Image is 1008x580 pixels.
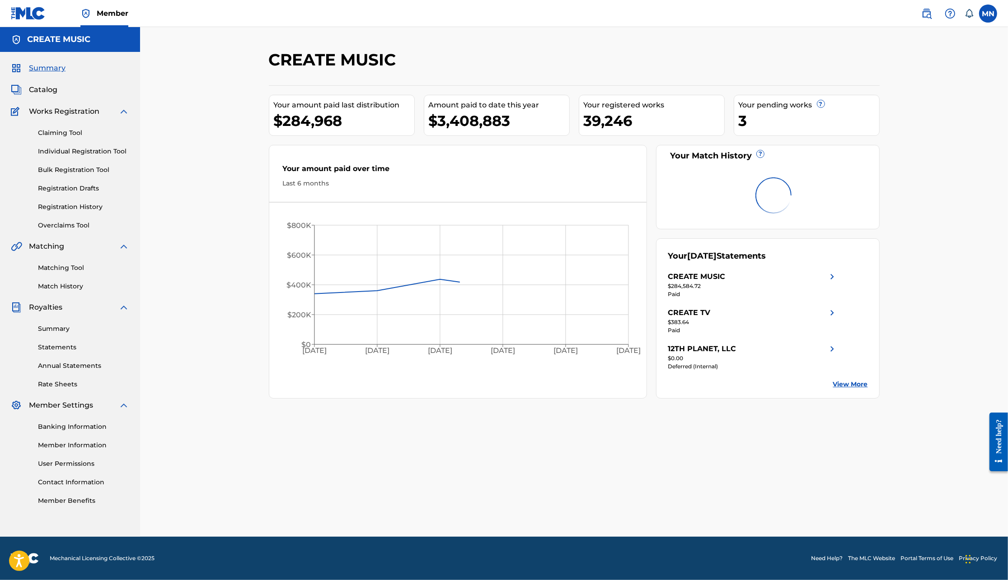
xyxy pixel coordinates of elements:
[668,271,838,298] a: CREATE MUSICright chevron icon$284,584.72Paid
[668,307,838,334] a: CREATE TVright chevron icon$383.64Paid
[286,221,311,230] tspan: $800K
[38,441,129,450] a: Member Information
[668,318,838,326] div: $383.64
[29,106,99,117] span: Works Registration
[38,324,129,334] a: Summary
[11,106,23,117] img: Works Registration
[848,554,895,562] a: The MLC Website
[584,111,724,131] div: 39,246
[38,380,129,389] a: Rate Sheets
[429,111,569,131] div: $3,408,883
[668,290,838,298] div: Paid
[11,302,22,313] img: Royalties
[668,343,838,371] a: 12TH PLANET, LLCright chevron icon$0.00Deferred (Internal)
[38,422,129,432] a: Banking Information
[80,8,91,19] img: Top Rightsholder
[11,241,22,252] img: Matching
[616,347,641,355] tspan: [DATE]
[827,271,838,282] img: right chevron icon
[11,84,22,95] img: Catalog
[38,496,129,506] a: Member Benefits
[38,128,129,138] a: Claiming Tool
[668,307,710,318] div: CREATE TV
[900,554,953,562] a: Portal Terms of Use
[945,8,956,19] img: help
[918,5,936,23] a: Public Search
[668,354,838,362] div: $0.00
[811,554,843,562] a: Need Help?
[983,406,1008,478] iframe: Resource Center
[38,165,129,175] a: Bulk Registration Tool
[283,163,633,179] div: Your amount paid over time
[668,271,725,282] div: CREATE MUSIC
[29,84,57,95] span: Catalog
[38,343,129,352] a: Statements
[668,362,838,371] div: Deferred (Internal)
[941,5,959,23] div: Help
[38,459,129,469] a: User Permissions
[827,307,838,318] img: right chevron icon
[118,106,129,117] img: expand
[739,100,879,111] div: Your pending works
[963,537,1008,580] iframe: Chat Widget
[38,263,129,273] a: Matching Tool
[11,7,46,20] img: MLC Logo
[11,400,22,411] img: Member Settings
[274,111,414,131] div: $284,968
[817,100,825,107] span: ?
[965,9,974,18] div: Notifications
[27,34,90,45] h5: CREATE MUSIC
[979,5,997,23] div: User Menu
[38,202,129,212] a: Registration History
[959,554,997,562] a: Privacy Policy
[491,347,515,355] tspan: [DATE]
[739,111,879,131] div: 3
[29,302,62,313] span: Royalties
[833,380,868,389] a: View More
[283,179,633,188] div: Last 6 months
[38,478,129,487] a: Contact Information
[286,281,311,289] tspan: $400K
[11,34,22,45] img: Accounts
[301,340,310,349] tspan: $0
[286,251,311,260] tspan: $600K
[29,63,66,74] span: Summary
[118,302,129,313] img: expand
[118,241,129,252] img: expand
[29,400,93,411] span: Member Settings
[11,63,22,74] img: Summary
[11,84,57,95] a: CatalogCatalog
[50,554,155,562] span: Mechanical Licensing Collective © 2025
[302,347,326,355] tspan: [DATE]
[38,361,129,371] a: Annual Statements
[668,250,766,262] div: Your Statements
[668,150,868,162] div: Your Match History
[668,282,838,290] div: $284,584.72
[365,347,389,355] tspan: [DATE]
[11,553,39,564] img: logo
[38,282,129,291] a: Match History
[668,326,838,334] div: Paid
[687,251,717,261] span: [DATE]
[274,100,414,111] div: Your amount paid last distribution
[429,100,569,111] div: Amount paid to date this year
[118,400,129,411] img: expand
[757,150,764,158] span: ?
[827,343,838,354] img: right chevron icon
[38,221,129,230] a: Overclaims Tool
[921,8,932,19] img: search
[553,347,578,355] tspan: [DATE]
[269,50,401,70] h2: CREATE MUSIC
[38,184,129,193] a: Registration Drafts
[584,100,724,111] div: Your registered works
[749,171,798,220] img: preloader
[38,147,129,156] a: Individual Registration Tool
[287,311,311,319] tspan: $200K
[97,8,128,19] span: Member
[966,546,971,573] div: Drag
[11,63,66,74] a: SummarySummary
[29,241,64,252] span: Matching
